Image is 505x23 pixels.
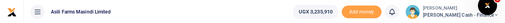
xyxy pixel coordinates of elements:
span: Add money [342,6,382,19]
a: UGX 3,235,910 [293,5,339,19]
small: [PERSON_NAME] [423,5,499,12]
a: logo-small logo-large logo-large [7,9,17,15]
a: profile-user [PERSON_NAME] [PERSON_NAME] Cash - Finance [405,5,499,19]
span: [PERSON_NAME] Cash - Finance [423,11,499,19]
a: Add money [342,8,382,14]
li: Wallet ballance [290,5,342,19]
span: UGX 3,235,910 [299,8,333,16]
span: Asili Farms Masindi Limited [48,8,114,15]
img: profile-user [405,5,420,19]
li: Toup your wallet [342,6,382,19]
img: logo-small [7,8,17,17]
